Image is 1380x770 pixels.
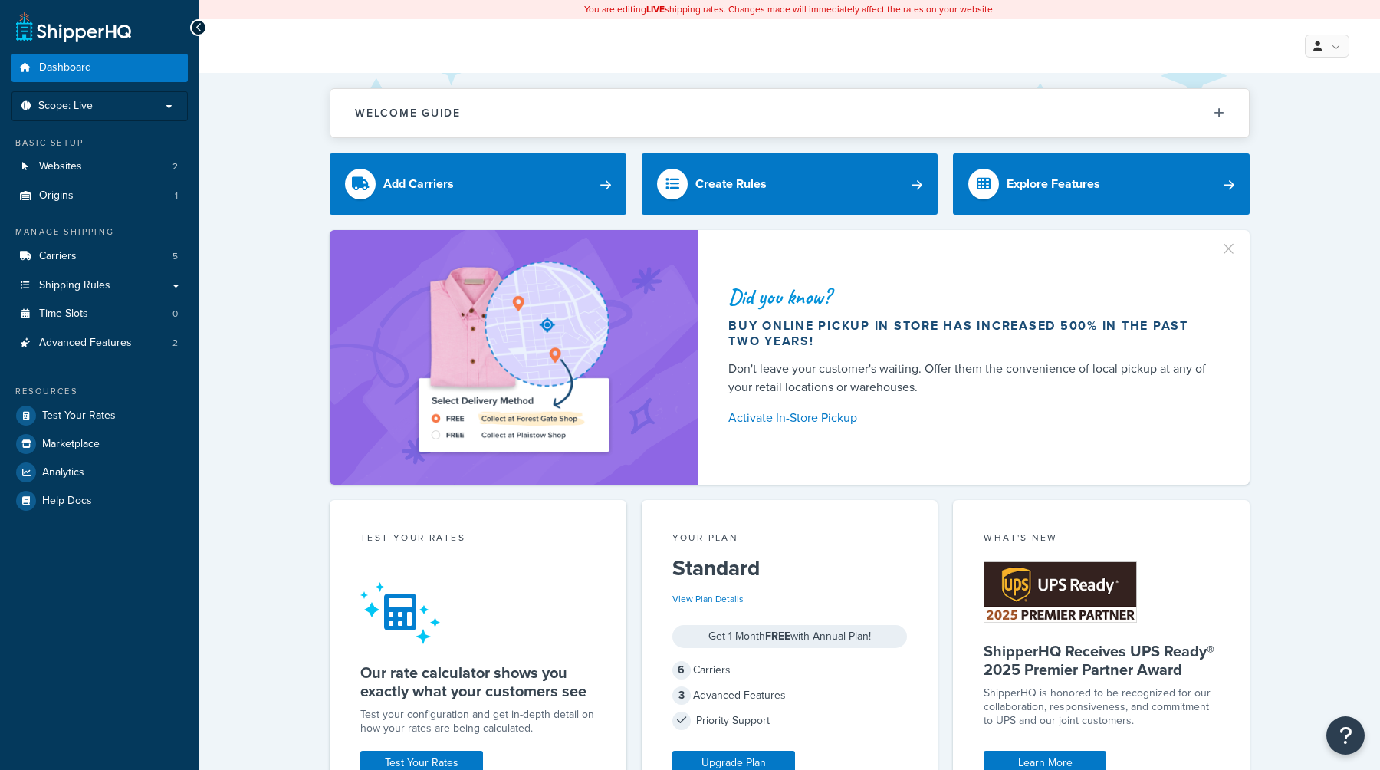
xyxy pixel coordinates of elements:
a: Activate In-Store Pickup [728,407,1213,429]
div: Basic Setup [11,137,188,150]
a: Analytics [11,459,188,486]
div: Advanced Features [672,685,908,706]
span: Dashboard [39,61,91,74]
a: Add Carriers [330,153,626,215]
h2: Welcome Guide [355,107,461,119]
div: What's New [984,531,1219,548]
span: 2 [172,337,178,350]
button: Open Resource Center [1326,716,1365,755]
div: Create Rules [695,173,767,195]
div: Priority Support [672,710,908,732]
span: Websites [39,160,82,173]
span: Analytics [42,466,84,479]
span: Shipping Rules [39,279,110,292]
span: Scope: Live [38,100,93,113]
div: Explore Features [1007,173,1100,195]
a: Time Slots0 [11,300,188,328]
div: Did you know? [728,286,1213,308]
div: Test your rates [360,531,596,548]
a: Create Rules [642,153,938,215]
span: Marketplace [42,438,100,451]
a: Websites2 [11,153,188,181]
span: 3 [672,686,691,705]
a: Origins1 [11,182,188,210]
a: Help Docs [11,487,188,515]
div: Test your configuration and get in-depth detail on how your rates are being calculated. [360,708,596,735]
span: Test Your Rates [42,410,116,423]
div: Add Carriers [383,173,454,195]
h5: Standard [672,556,908,581]
span: Origins [39,189,74,202]
span: 5 [172,250,178,263]
div: Buy online pickup in store has increased 500% in the past two years! [728,318,1213,349]
button: Welcome Guide [330,89,1249,137]
a: Shipping Rules [11,271,188,300]
div: Carriers [672,660,908,681]
li: Advanced Features [11,329,188,357]
div: Resources [11,385,188,398]
span: Help Docs [42,495,92,508]
li: Websites [11,153,188,181]
div: Get 1 Month with Annual Plan! [672,625,908,648]
p: ShipperHQ is honored to be recognized for our collaboration, responsiveness, and commitment to UP... [984,686,1219,728]
b: LIVE [646,2,665,16]
span: 0 [172,308,178,321]
span: Advanced Features [39,337,132,350]
h5: ShipperHQ Receives UPS Ready® 2025 Premier Partner Award [984,642,1219,679]
a: Advanced Features2 [11,329,188,357]
span: 6 [672,661,691,680]
a: Marketplace [11,430,188,458]
li: Carriers [11,242,188,271]
div: Manage Shipping [11,225,188,239]
a: View Plan Details [672,592,744,606]
strong: FREE [765,628,790,644]
span: Time Slots [39,308,88,321]
span: 2 [172,160,178,173]
a: Test Your Rates [11,402,188,429]
span: 1 [175,189,178,202]
a: Dashboard [11,54,188,82]
a: Carriers5 [11,242,188,271]
img: ad-shirt-map-b0359fc47e01cab431d101c4b569394f6a03f54285957d908178d52f29eb9668.png [375,253,652,462]
h5: Our rate calculator shows you exactly what your customers see [360,663,596,700]
li: Origins [11,182,188,210]
div: Your Plan [672,531,908,548]
span: Carriers [39,250,77,263]
a: Explore Features [953,153,1250,215]
li: Time Slots [11,300,188,328]
div: Don't leave your customer's waiting. Offer them the convenience of local pickup at any of your re... [728,360,1213,397]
